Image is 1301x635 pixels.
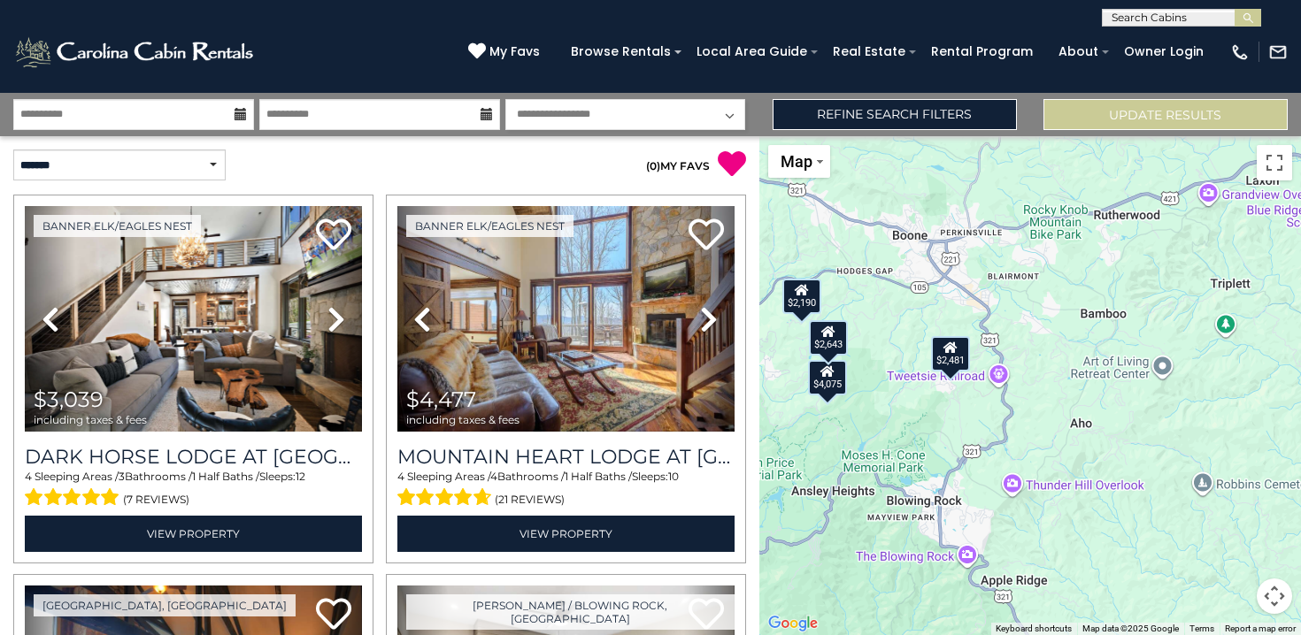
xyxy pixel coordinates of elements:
div: $2,481 [931,336,970,371]
img: mail-regular-white.png [1268,42,1288,62]
span: 3 [119,470,125,483]
a: Rental Program [922,38,1042,65]
a: Local Area Guide [688,38,816,65]
span: including taxes & fees [34,414,147,425]
span: 1 Half Baths / [565,470,632,483]
a: Mountain Heart Lodge at [GEOGRAPHIC_DATA] [397,445,735,469]
a: View Property [397,516,735,552]
a: Report a map error [1225,624,1296,633]
span: 4 [490,470,497,483]
span: My Favs [489,42,540,61]
img: phone-regular-white.png [1230,42,1250,62]
a: Dark Horse Lodge at [GEOGRAPHIC_DATA] [25,445,362,469]
a: View Property [25,516,362,552]
a: Terms (opens in new tab) [1189,624,1214,633]
a: About [1050,38,1107,65]
button: Update Results [1043,99,1288,130]
a: Add to favorites [689,217,724,255]
a: My Favs [468,42,544,62]
span: 10 [668,470,679,483]
a: Add to favorites [316,596,351,634]
img: thumbnail_164375639.jpeg [25,206,362,432]
span: 4 [25,470,32,483]
img: Google [764,612,822,635]
span: $4,477 [406,386,476,412]
button: Keyboard shortcuts [996,623,1072,635]
span: 4 [397,470,404,483]
span: 12 [296,470,305,483]
a: Banner Elk/Eagles Nest [34,215,201,237]
img: White-1-2.png [13,34,258,70]
a: [GEOGRAPHIC_DATA], [GEOGRAPHIC_DATA] [34,594,296,616]
span: (21 reviews) [495,488,565,511]
a: (0)MY FAVS [646,159,710,172]
a: Browse Rentals [562,38,680,65]
div: Sleeping Areas / Bathrooms / Sleeps: [397,469,735,511]
span: ( ) [646,159,660,172]
button: Change map style [768,145,830,178]
span: Map data ©2025 Google [1082,624,1179,633]
a: Open this area in Google Maps (opens a new window) [764,612,822,635]
a: [PERSON_NAME] / Blowing Rock, [GEOGRAPHIC_DATA] [406,594,735,630]
span: including taxes & fees [406,414,520,425]
h3: Dark Horse Lodge at Eagles Nest [25,445,362,469]
span: Map [781,152,812,171]
span: $3,039 [34,386,104,412]
div: $4,075 [808,360,847,395]
a: Refine Search Filters [773,99,1017,130]
div: $2,190 [781,279,820,314]
h3: Mountain Heart Lodge at Eagles Nest [397,445,735,469]
a: Owner Login [1115,38,1212,65]
button: Map camera controls [1257,578,1292,614]
a: Real Estate [824,38,914,65]
img: thumbnail_163263053.jpeg [397,206,735,432]
div: $2,643 [809,320,848,356]
a: Banner Elk/Eagles Nest [406,215,574,237]
span: (7 reviews) [123,488,189,511]
span: 1 Half Baths / [192,470,259,483]
span: 0 [650,159,657,172]
button: Toggle fullscreen view [1257,145,1292,180]
div: Sleeping Areas / Bathrooms / Sleeps: [25,469,362,511]
a: Add to favorites [316,217,351,255]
